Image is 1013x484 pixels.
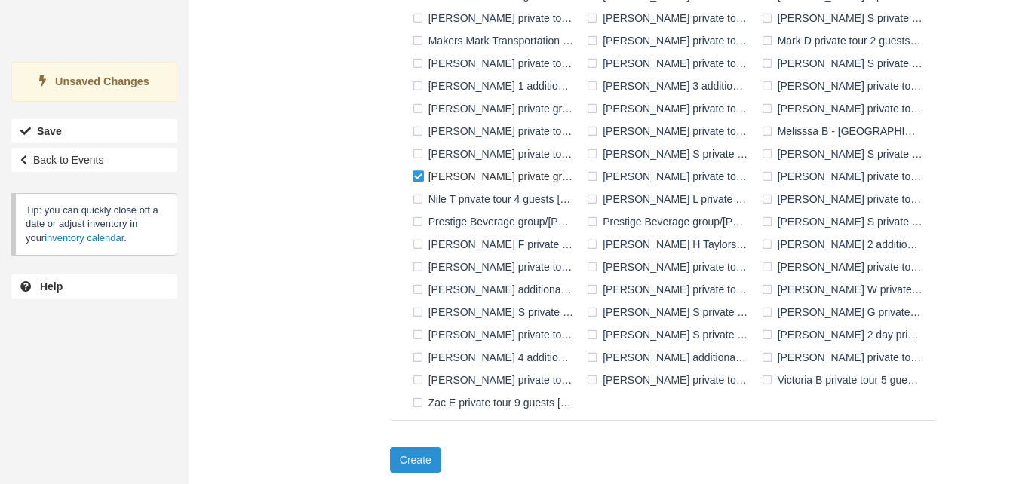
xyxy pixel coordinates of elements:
[583,210,757,233] label: Prestige Beverage group/[PERSON_NAME] D tranportation [DATE] additional cost
[409,142,583,165] label: [PERSON_NAME] private tour 6 guests [DATE]
[758,170,932,182] span: Nick K private tour 9 guests 8-8-2025
[409,7,583,29] label: [PERSON_NAME] private tour 9 guests [DATE] and [DATE]
[583,124,757,136] span: Melanie R private tour 2 guests 9-19-2025
[409,102,583,114] span: Mary Cardell private group transportation 6-11-2025
[409,124,583,136] span: Matthew F private tour 9 guests 6-7-2025
[758,142,932,165] label: [PERSON_NAME] S private tour 6 guests [DATE]
[409,305,583,317] span: Scott S private tour 5 guests 9-13-2025
[758,165,932,188] label: [PERSON_NAME] private tour 9 guests [DATE]
[409,346,583,369] label: [PERSON_NAME] 4 additional guests 9-4 and 9-5
[758,29,932,52] label: Mark D private tour 2 guests [DATE]
[583,120,757,142] label: [PERSON_NAME] private tour 2 guests [DATE]
[11,119,177,143] button: Save
[583,283,757,295] span: Sam T private tour 11 guests 7-12-2025
[583,147,757,159] span: Michael S private tour 5 guests 10-17-2025
[409,210,583,233] label: Prestige Beverage group/[PERSON_NAME] D tranportation [DATE]
[758,373,932,385] span: Victoria B private tour 5 guests 10-3-2025
[583,369,757,391] label: [PERSON_NAME] private tour 10 guests [DATE]
[11,274,177,299] a: Help
[55,75,149,87] strong: Unsaved Changes
[409,301,583,323] label: [PERSON_NAME] S private tour 5 guests [DATE]
[390,447,441,473] button: Create
[409,34,583,46] span: Makers Mark Transportation 9-9-2025
[409,165,583,188] label: [PERSON_NAME] private group Keenland transportation [DATE]
[409,323,583,346] label: [PERSON_NAME] private tour 10 guests [DATE]
[583,301,757,323] label: [PERSON_NAME] S private tour 9 guests [DATE]
[583,256,757,278] label: [PERSON_NAME] private tour 7 guests [DATE]
[758,351,932,363] span: Terry H private tour 4 guests 2 days 9-4-2025 and 9-5-2025
[409,369,583,391] label: [PERSON_NAME] private tour 10 guests [DATE]
[409,29,583,52] label: Makers Mark Transportation [DATE]
[758,34,932,46] span: Mark D private tour 2 guests 7-11-2025
[758,233,932,256] label: [PERSON_NAME] 2 additional guests [DATE]
[758,346,932,369] label: [PERSON_NAME] private tour 4 guests 2 days [DATE] and [DATE]
[409,256,583,278] label: [PERSON_NAME] private tour 8 guests [DATE]
[583,102,757,114] span: Mary G private tour 4 guests 9-6-2025
[583,11,757,23] span: Laura R private tour 4 guests 6-20-2025
[758,75,932,97] label: [PERSON_NAME] private tour 10 guests [DATE]
[409,79,583,91] span: Maryann M 1 additional guest 6-13-2025
[758,188,932,210] label: [PERSON_NAME] private tour 7 guests [DATE]
[583,323,757,346] label: [PERSON_NAME] S private tour 4 guests [DATE]
[583,75,757,97] label: [PERSON_NAME] 3 additional guests [DATE]
[583,7,757,29] label: [PERSON_NAME] private tour 4 guests [DATE]
[583,192,757,204] span: Paige L private tour 4 guests 5-31-2025
[758,256,932,278] label: [PERSON_NAME] private tour 2 guests [DATE]
[409,351,583,363] span: Terry H 4 additional guests 9-4 and 9-5
[409,237,583,250] span: Rebekah F private tour 8 guests 10-18-25
[758,147,932,159] span: Michele S private tour 6 guests 10-18-2025
[583,142,757,165] label: [PERSON_NAME] S private tour 5 guests [DATE]
[758,283,932,295] span: Sam W private group transportation 7-9-2025
[583,79,757,91] span: Maryann M 3 additional guests 6-13-2025
[758,79,932,91] span: Maryann M private tour 10 guests 6-13-2025
[758,124,932,136] span: Melisssa B - KYBAR Shaker Village transportation 7-24-2025
[11,193,177,256] p: Tip: you can quickly close off a date or adjust inventory in your .
[409,120,583,142] label: [PERSON_NAME] private tour 9 guests [DATE]
[758,102,932,114] span: Mary R private tour 2 guests 9-17 and 9-18
[409,373,583,385] span: Timothy H private tour 10 guests 10-4-2025
[409,278,583,301] label: [PERSON_NAME] additional cost for private tour
[758,120,932,142] label: Melisssa B - [GEOGRAPHIC_DATA] transportation [DATE]
[583,188,757,210] label: [PERSON_NAME] L private tour 4 guests [DATE]
[11,148,177,172] a: Back to Events
[409,57,583,69] span: Mark L private tour 9 guests 9-12-2025
[583,328,757,340] span: Stacy S private tour 4 guests 10-13-2025
[45,232,124,244] a: inventory calendar
[758,301,932,323] label: [PERSON_NAME] G private 5 guests tour [DATE]
[409,170,583,182] span: Natalie K private group Keenland transportation 10-3-2025
[758,278,932,301] label: [PERSON_NAME] W private group transportation [DATE]
[409,283,583,295] span: Sam K additional cost for private tour
[409,328,583,340] span: Shawn R private tour 10 guests 5-31-2025
[758,210,932,233] label: [PERSON_NAME] S private tour 9 guests [DATE]
[758,192,932,204] span: Pat T private tour 7 guests 10-25-2025
[583,260,757,272] span: Robert M private tour 7 guests 12-3-2025
[583,170,757,182] span: Natalie K private tour 11 guests 10-4-2025
[409,97,583,120] label: [PERSON_NAME] private group transportation [DATE]
[758,52,932,75] label: [PERSON_NAME] S private tour [DATE], 12th and 13th. 4 guests
[409,188,583,210] label: Nile T private tour 4 guests [DATE]
[409,52,583,75] label: [PERSON_NAME] private tour 9 guests [DATE]
[583,97,757,120] label: [PERSON_NAME] private tour 4 guests [DATE]
[409,396,583,408] span: Zac E private tour 9 guests 10-10-2025
[583,373,757,385] span: Tristan B private tour 10 guests 10-24-2025
[409,11,583,23] span: Larry M private tour 9 guests 9-23-25 and 9-24-25
[758,328,932,340] span: Ted M 2 day private tour 8 guests 9-25-2025 and 9-26-2025
[409,192,583,204] span: Nile T private tour 4 guests 8-8-2025
[758,260,932,272] span: Samantha H private tour 2 guests 7-31-2025
[758,7,932,29] label: [PERSON_NAME] S private tour 6 guests [DATE]
[758,57,932,69] span: Mark S private tour October 11th, 12th and 13th. 4 guests
[583,351,757,363] span: Terry H additional cost for horse farm 9-4-2025
[409,147,583,159] span: Michael G private tour 6 guests 9-6-2025
[583,237,757,250] span: Reese H Taylorsville pick up charge
[40,280,63,293] b: Help
[583,29,757,52] label: [PERSON_NAME] private tour 6 guests [DATE]
[758,237,932,250] span: Robert L 2 additional guests 5-30-2025
[583,278,757,301] label: [PERSON_NAME] private tour 11 guests [DATE]
[409,215,583,227] span: Prestige Beverage group/Dixon D tranportation 7-24-25
[583,346,757,369] label: [PERSON_NAME] additional cost for horse farm [DATE]
[583,305,757,317] span: Scott S private tour 9 guests 10-4-2025
[583,34,757,46] span: Mark C private tour 6 guests 5-31-2025
[758,305,932,317] span: Shanda G private 5 guests tour 9-27-2025
[583,165,757,188] label: [PERSON_NAME] private tour 11 guests [DATE]
[583,215,757,227] span: Prestige Beverage group/Dixon D tranportation 7-24-25 additional cost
